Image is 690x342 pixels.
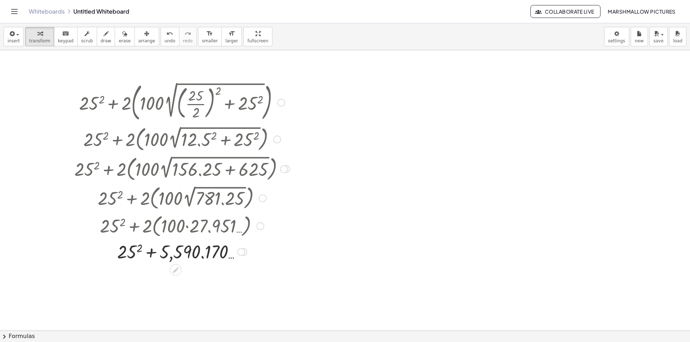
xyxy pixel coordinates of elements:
button: scrub [77,27,97,46]
span: arrange [138,38,155,43]
button: keyboardkeypad [54,27,78,46]
i: keyboard [62,29,69,38]
span: transform [29,38,50,43]
button: insert [4,27,24,46]
span: scrub [81,38,93,43]
span: Collaborate Live [537,8,594,15]
span: insert [8,38,20,43]
button: Toggle navigation [9,6,20,17]
span: Marshmallow Pictures [608,8,676,15]
span: new [635,38,644,43]
span: save [653,38,663,43]
button: draw [97,27,115,46]
button: undoundo [161,27,179,46]
span: settings [608,38,625,43]
button: format_sizelarger [221,27,242,46]
button: Collaborate Live [530,5,600,18]
button: erase [115,27,134,46]
span: redo [183,38,193,43]
button: fullscreen [243,27,272,46]
i: redo [184,29,191,38]
span: load [673,38,682,43]
span: fullscreen [247,38,268,43]
span: erase [119,38,130,43]
button: settings [604,27,629,46]
div: Edit math [170,264,181,276]
i: format_size [206,29,213,38]
span: larger [225,38,238,43]
button: redoredo [179,27,197,46]
button: format_sizesmaller [198,27,222,46]
button: Marshmallow Pictures [602,5,681,18]
i: undo [166,29,173,38]
button: load [669,27,686,46]
button: transform [25,27,54,46]
span: draw [101,38,111,43]
span: undo [165,38,175,43]
button: save [649,27,668,46]
a: Whiteboards [29,8,65,15]
i: format_size [228,29,235,38]
button: arrange [134,27,159,46]
span: keypad [58,38,74,43]
button: new [631,27,648,46]
span: smaller [202,38,218,43]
